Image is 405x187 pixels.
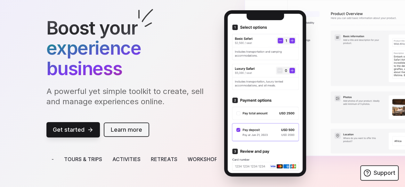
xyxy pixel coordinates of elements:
span: experience business [46,38,217,79]
span: Retreats [150,156,177,162]
span: Workshops [187,156,221,162]
p: A powerful yet simple toolkit to create, sell and manage experiences online. [46,86,210,107]
span: Tours & Trips [64,156,102,162]
span: Boost your [46,17,138,39]
img: explode.6366aab8.svg [138,9,153,27]
span: Get started [53,125,85,134]
span: - [51,156,53,162]
a: Get started [46,122,100,137]
span: Activities [112,156,140,162]
a: Learn more [104,122,149,137]
img: checkout.76d6e05d.png [228,20,303,173]
a: Support [360,165,399,181]
span: Support [374,168,395,177]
